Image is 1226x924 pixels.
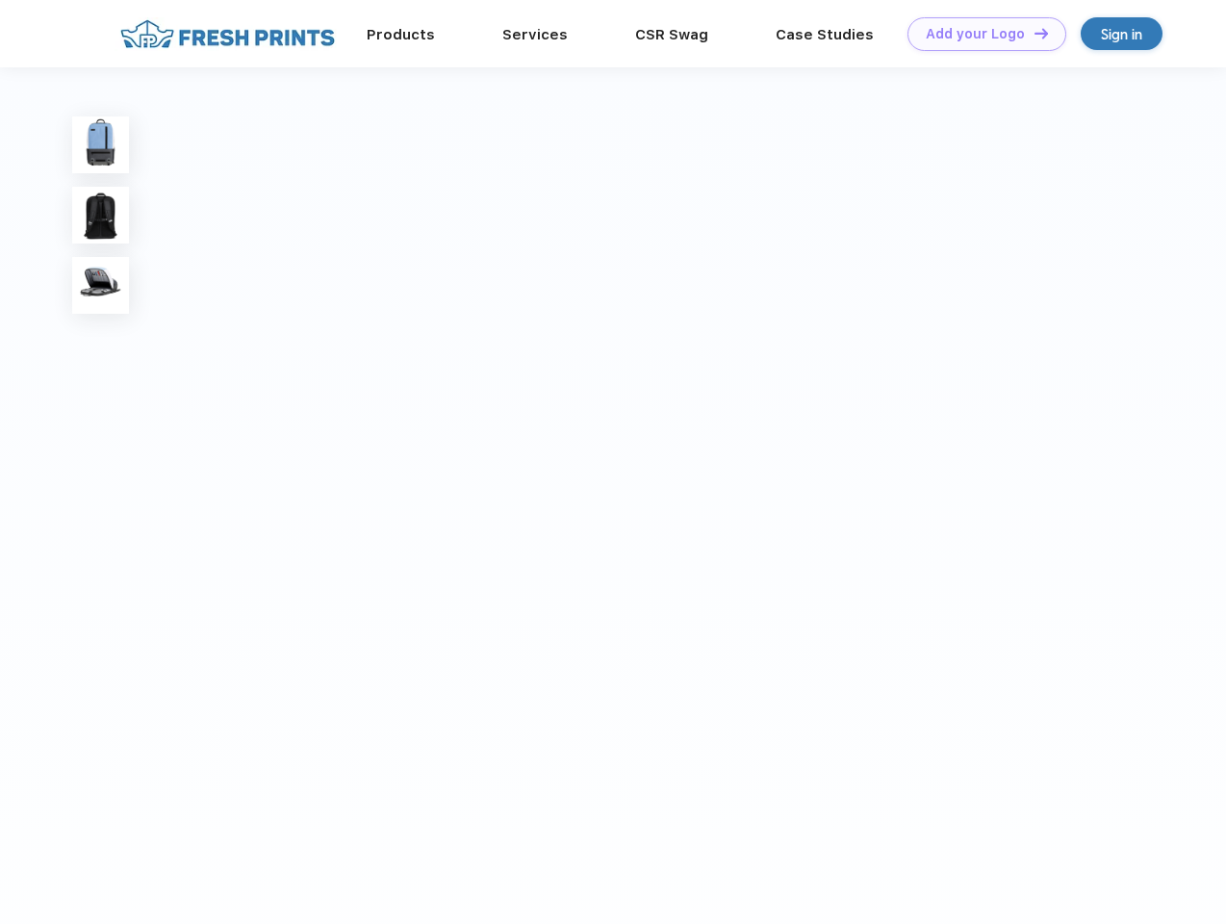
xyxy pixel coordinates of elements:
[115,17,341,51] img: fo%20logo%202.webp
[367,26,435,43] a: Products
[1101,23,1142,45] div: Sign in
[926,26,1025,42] div: Add your Logo
[1081,17,1162,50] a: Sign in
[72,116,129,173] img: func=resize&h=100
[72,187,129,244] img: func=resize&h=100
[72,257,129,314] img: func=resize&h=100
[1034,28,1048,38] img: DT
